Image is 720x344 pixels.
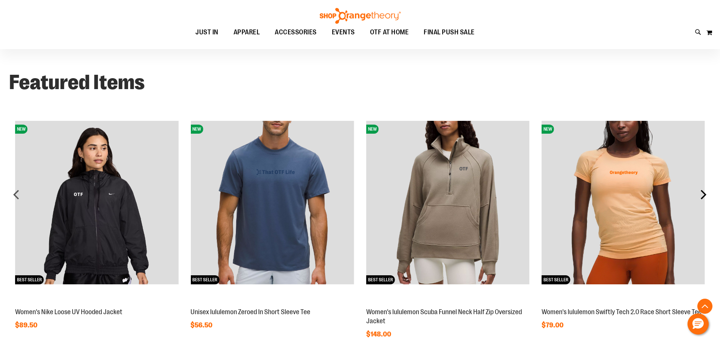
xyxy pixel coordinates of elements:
span: JUST IN [195,24,218,41]
span: NEW [366,125,379,134]
a: Women's lululemon Scuba Funnel Neck Half Zip Oversized JacketNEWBEST SELLER [366,300,530,306]
div: next [696,187,711,202]
a: JUST IN [188,24,226,41]
img: Shop Orangetheory [319,8,402,24]
a: Unisex lululemon Zeroed In Short Sleeve Tee [190,308,310,316]
a: FINAL PUSH SALE [416,24,482,41]
span: ACCESSORIES [275,24,317,41]
a: Women's lululemon Swiftly Tech 2.0 Race Short Sleeve Tee [542,308,701,316]
span: BEST SELLER [15,275,44,284]
span: NEW [542,125,554,134]
a: APPAREL [226,24,268,41]
span: $148.00 [366,330,392,338]
span: BEST SELLER [542,275,570,284]
span: FINAL PUSH SALE [424,24,475,41]
img: Women's Nike Loose UV Hooded Jacket [15,121,178,284]
a: Women's lululemon Swiftly Tech 2.0 Race Short Sleeve TeeNEWBEST SELLER [542,300,705,306]
a: Unisex lululemon Zeroed In Short Sleeve TeeNEWBEST SELLER [190,300,354,306]
img: Women's lululemon Swiftly Tech 2.0 Race Short Sleeve Tee [542,121,705,284]
span: BEST SELLER [190,275,219,284]
strong: Featured Items [9,71,145,94]
span: EVENTS [332,24,355,41]
a: Women's Nike Loose UV Hooded Jacket [15,308,122,316]
div: prev [9,187,24,202]
a: EVENTS [324,24,362,41]
button: Back To Top [697,299,712,314]
img: Women's lululemon Scuba Funnel Neck Half Zip Oversized Jacket [366,121,530,284]
span: $79.00 [542,321,565,329]
span: $89.50 [15,321,39,329]
span: NEW [15,125,28,134]
span: NEW [190,125,203,134]
a: OTF AT HOME [362,24,417,41]
span: OTF AT HOME [370,24,409,41]
span: BEST SELLER [366,275,395,284]
span: $56.50 [190,321,214,329]
img: Unisex lululemon Zeroed In Short Sleeve Tee [190,121,354,284]
a: ACCESSORIES [267,24,324,41]
a: Women's Nike Loose UV Hooded JacketNEWBEST SELLER [15,300,178,306]
button: Hello, have a question? Let’s chat. [687,313,709,335]
span: APPAREL [234,24,260,41]
a: Women's lululemon Scuba Funnel Neck Half Zip Oversized Jacket [366,308,522,325]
